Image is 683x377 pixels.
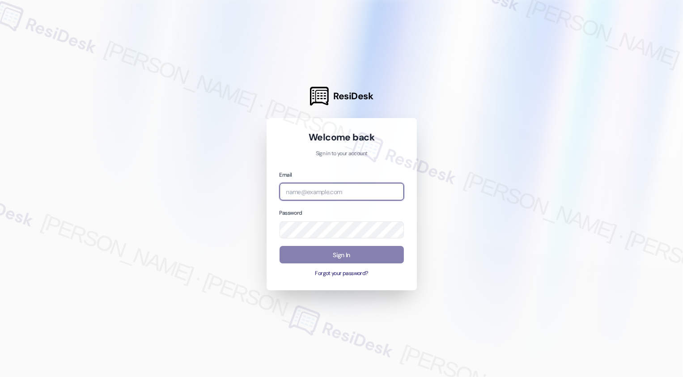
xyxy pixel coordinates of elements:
[280,150,404,158] p: Sign in to your account
[280,209,302,216] label: Password
[333,90,373,102] span: ResiDesk
[280,270,404,278] button: Forgot your password?
[280,131,404,144] h1: Welcome back
[280,246,404,263] button: Sign In
[310,87,329,106] img: ResiDesk Logo
[280,183,404,200] input: name@example.com
[280,171,292,178] label: Email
